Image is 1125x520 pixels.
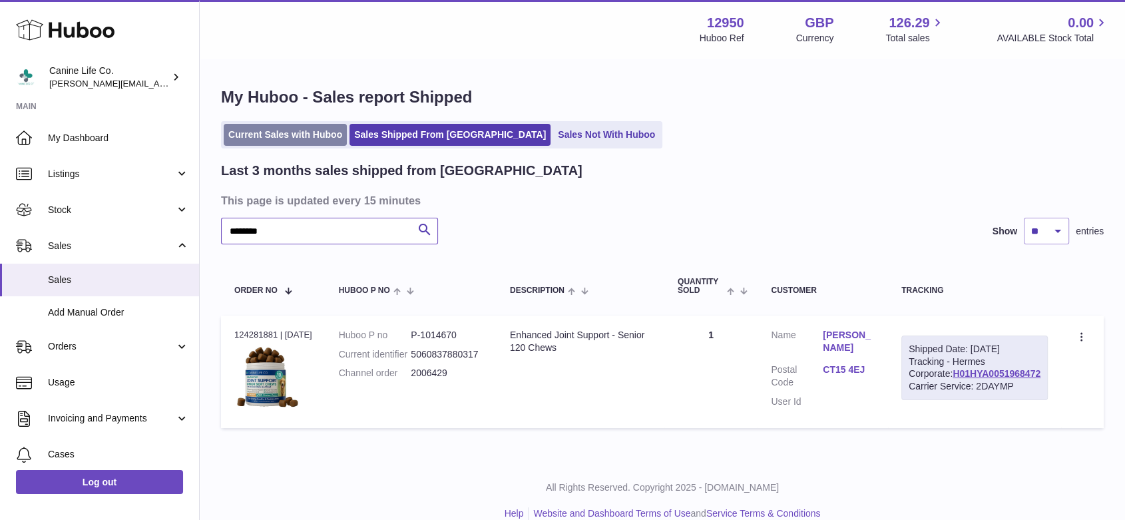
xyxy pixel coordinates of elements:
span: Listings [48,168,175,180]
dt: Current identifier [339,348,411,361]
dt: User Id [771,395,823,408]
span: Huboo P no [339,286,390,295]
span: Total sales [885,32,945,45]
span: Usage [48,376,189,389]
h3: This page is updated every 15 minutes [221,193,1100,208]
a: H01HYA0051968472 [953,368,1040,379]
img: 129501747749608.png [234,345,301,411]
span: AVAILABLE Stock Total [997,32,1109,45]
div: Enhanced Joint Support - Senior 120 Chews [510,329,651,354]
h2: Last 3 months sales shipped from [GEOGRAPHIC_DATA] [221,162,582,180]
span: entries [1076,225,1104,238]
a: Sales Not With Huboo [553,124,660,146]
dt: Postal Code [771,364,823,389]
a: 0.00 AVAILABLE Stock Total [997,14,1109,45]
a: Log out [16,470,183,494]
span: Order No [234,286,278,295]
div: Canine Life Co. [49,65,169,90]
li: and [529,507,820,520]
a: 126.29 Total sales [885,14,945,45]
span: [PERSON_NAME][EMAIL_ADDRESS][DOMAIN_NAME] [49,78,267,89]
strong: GBP [805,14,833,32]
span: Stock [48,204,175,216]
span: Sales [48,240,175,252]
span: Cases [48,448,189,461]
strong: 12950 [707,14,744,32]
h1: My Huboo - Sales report Shipped [221,87,1104,108]
dd: 2006429 [411,367,483,380]
a: Service Terms & Conditions [706,508,821,519]
span: Orders [48,340,175,353]
a: [PERSON_NAME] [823,329,875,354]
span: Sales [48,274,189,286]
a: Website and Dashboard Terms of Use [533,508,690,519]
a: Sales Shipped From [GEOGRAPHIC_DATA] [349,124,551,146]
div: Huboo Ref [700,32,744,45]
dt: Channel order [339,367,411,380]
dd: P-1014670 [411,329,483,342]
div: Shipped Date: [DATE] [909,343,1040,356]
a: Current Sales with Huboo [224,124,347,146]
td: 1 [664,316,758,428]
div: Currency [796,32,834,45]
div: Carrier Service: 2DAYMP [909,380,1040,393]
div: Customer [771,286,875,295]
p: All Rights Reserved. Copyright 2025 - [DOMAIN_NAME] [210,481,1114,494]
span: Add Manual Order [48,306,189,319]
div: Tracking - Hermes Corporate: [901,336,1048,401]
div: 124281881 | [DATE] [234,329,312,341]
label: Show [993,225,1017,238]
dt: Huboo P no [339,329,411,342]
div: Tracking [901,286,1048,295]
dt: Name [771,329,823,358]
span: Quantity Sold [678,278,724,295]
span: Invoicing and Payments [48,412,175,425]
span: 0.00 [1068,14,1094,32]
dd: 5060837880317 [411,348,483,361]
span: My Dashboard [48,132,189,144]
img: kevin@clsgltd.co.uk [16,67,36,87]
span: Description [510,286,564,295]
span: 126.29 [889,14,929,32]
a: Help [505,508,524,519]
a: CT15 4EJ [823,364,875,376]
